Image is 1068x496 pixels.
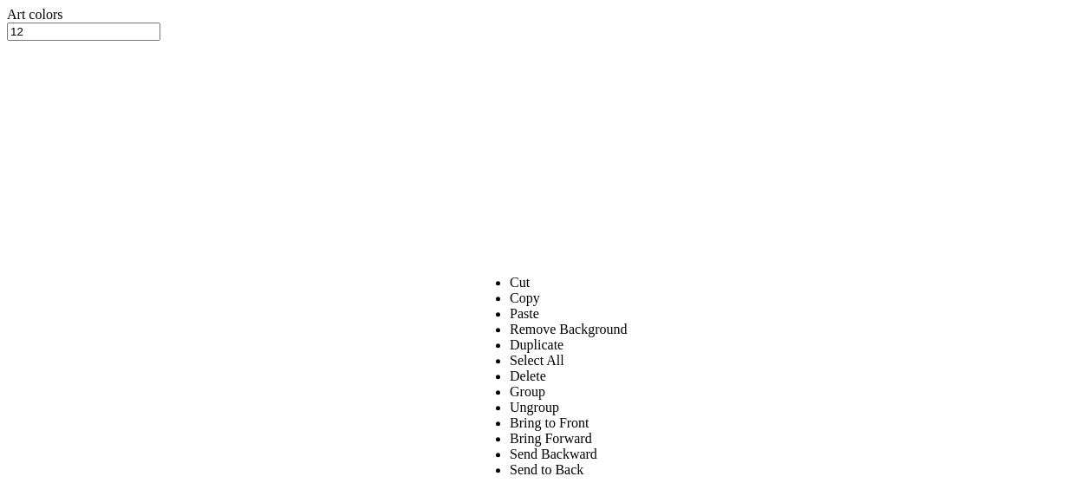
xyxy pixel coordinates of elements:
[510,462,628,478] li: Send to Back
[510,337,628,353] li: Duplicate
[510,353,628,369] li: Select All
[510,384,628,400] li: Group
[7,23,160,41] input: – –
[510,431,628,447] li: Bring Forward
[510,447,628,462] li: Send Backward
[510,415,628,431] li: Bring to Front
[510,290,628,306] li: Copy
[510,275,628,290] li: Cut
[510,322,628,337] li: Remove Background
[510,400,628,415] li: Ungroup
[510,369,628,384] li: Delete
[7,7,1061,23] div: Art colors
[510,306,628,322] li: Paste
